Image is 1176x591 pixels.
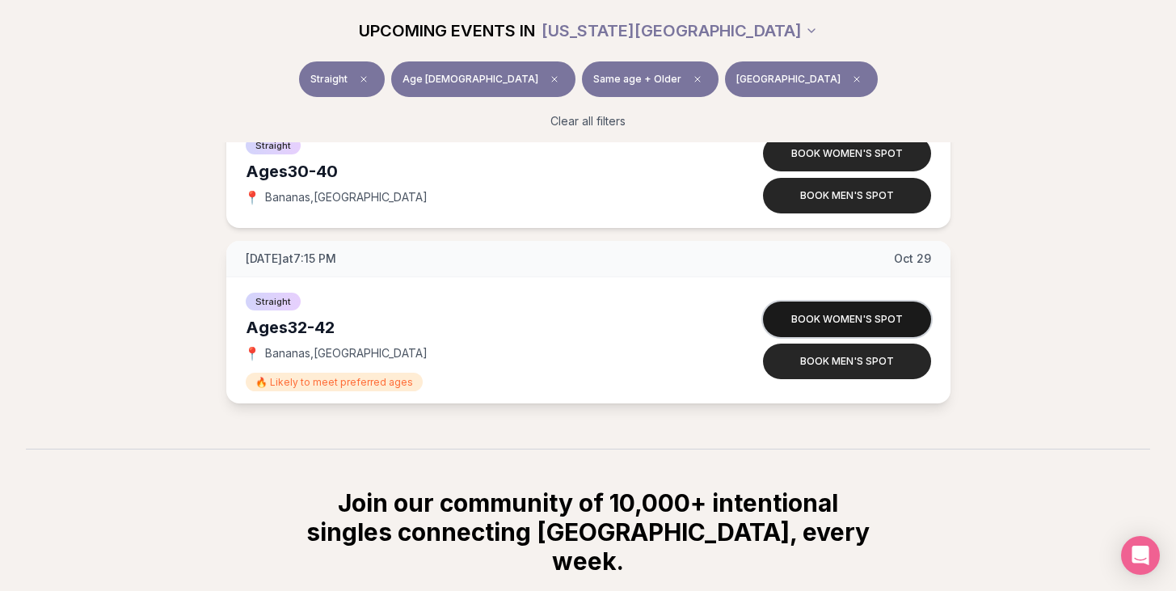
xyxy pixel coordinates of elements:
[894,251,931,267] span: Oct 29
[593,73,681,86] span: Same age + Older
[763,302,931,337] button: Book women's spot
[299,61,385,97] button: StraightClear event type filter
[246,191,259,204] span: 📍
[246,293,301,310] span: Straight
[763,136,931,171] button: Book women's spot
[688,70,707,89] span: Clear preference
[403,73,538,86] span: Age [DEMOGRAPHIC_DATA]
[246,137,301,154] span: Straight
[246,160,702,183] div: Ages 30-40
[246,251,336,267] span: [DATE] at 7:15 PM
[246,347,259,360] span: 📍
[763,178,931,213] button: Book men's spot
[1121,536,1160,575] div: Open Intercom Messenger
[310,73,348,86] span: Straight
[545,70,564,89] span: Clear age
[246,316,702,339] div: Ages 32-42
[541,103,635,139] button: Clear all filters
[359,19,535,42] span: UPCOMING EVENTS IN
[304,488,873,576] h2: Join our community of 10,000+ intentional singles connecting [GEOGRAPHIC_DATA], every week.
[391,61,575,97] button: Age [DEMOGRAPHIC_DATA]Clear age
[725,61,878,97] button: [GEOGRAPHIC_DATA]Clear borough filter
[542,13,818,49] button: [US_STATE][GEOGRAPHIC_DATA]
[265,345,428,361] span: Bananas , [GEOGRAPHIC_DATA]
[265,189,428,205] span: Bananas , [GEOGRAPHIC_DATA]
[354,70,373,89] span: Clear event type filter
[736,73,841,86] span: [GEOGRAPHIC_DATA]
[847,70,866,89] span: Clear borough filter
[246,373,423,391] span: 🔥 Likely to meet preferred ages
[763,344,931,379] button: Book men's spot
[582,61,719,97] button: Same age + OlderClear preference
